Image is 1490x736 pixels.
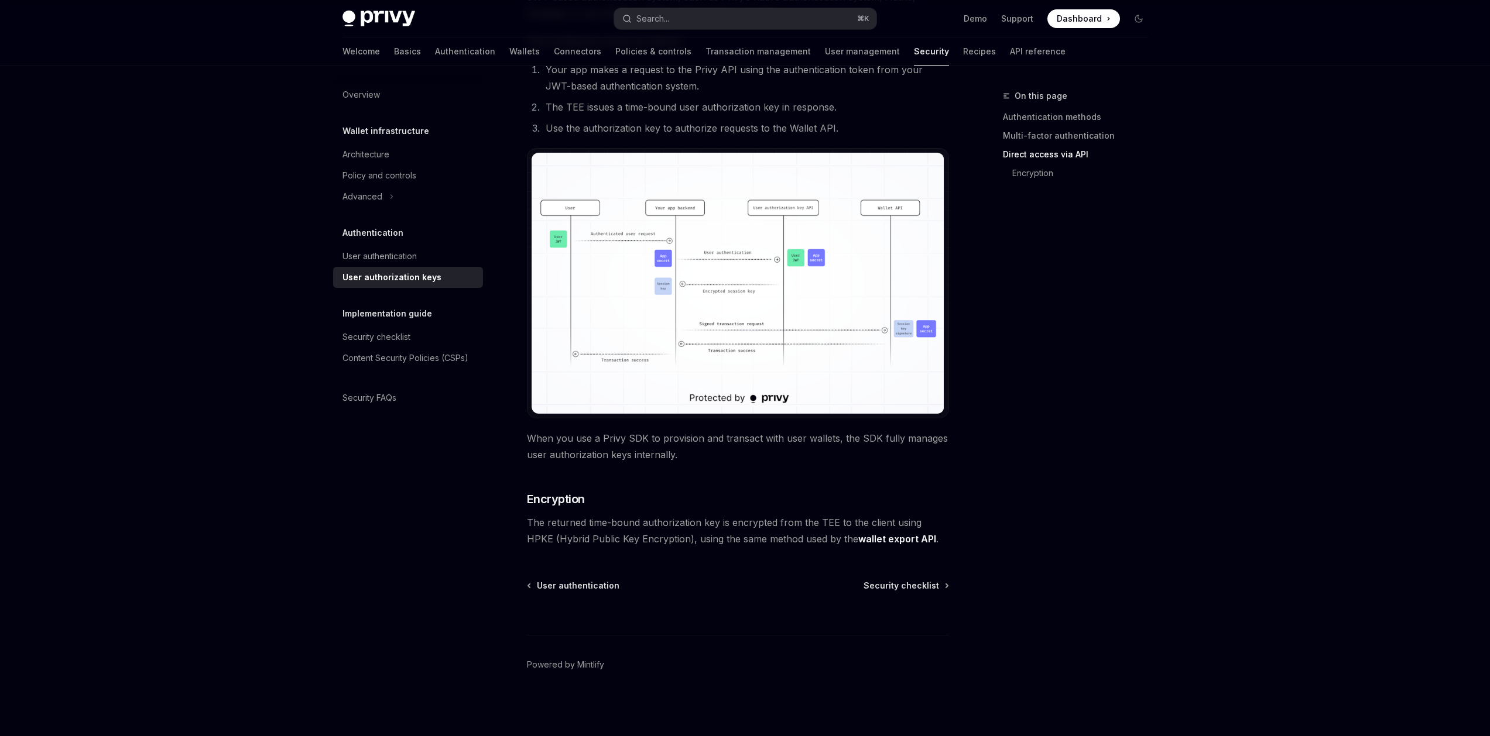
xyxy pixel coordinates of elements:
[333,267,483,288] a: User authorization keys
[1003,126,1157,145] a: Multi-factor authentication
[1015,89,1067,103] span: On this page
[1003,145,1157,164] a: Direct access via API
[342,88,380,102] div: Overview
[542,99,949,115] li: The TEE issues a time-bound user authorization key in response.
[342,351,468,365] div: Content Security Policies (CSPs)
[342,391,396,405] div: Security FAQs
[1047,9,1120,28] a: Dashboard
[435,37,495,66] a: Authentication
[342,37,380,66] a: Welcome
[864,580,948,591] a: Security checklist
[554,37,601,66] a: Connectors
[342,190,382,204] div: Advanced
[1003,108,1157,126] a: Authentication methods
[342,226,403,240] h5: Authentication
[1129,9,1148,28] button: Toggle dark mode
[705,37,811,66] a: Transaction management
[333,165,483,186] a: Policy and controls
[963,37,996,66] a: Recipes
[509,37,540,66] a: Wallets
[342,147,389,161] div: Architecture
[342,124,429,138] h5: Wallet infrastructure
[1057,13,1102,25] span: Dashboard
[542,120,949,136] li: Use the authorization key to authorize requests to the Wallet API.
[614,8,876,29] button: Open search
[394,37,421,66] a: Basics
[333,246,483,267] a: User authentication
[342,11,415,27] img: dark logo
[342,270,441,284] div: User authorization keys
[333,144,483,165] a: Architecture
[333,326,483,348] a: Security checklist
[342,307,432,321] h5: Implementation guide
[825,37,900,66] a: User management
[528,580,619,591] a: User authentication
[527,491,585,507] span: Encryption
[333,387,483,408] a: Security FAQs
[342,168,416,183] div: Policy and controls
[527,659,604,670] a: Powered by Mintlify
[537,580,619,591] span: User authentication
[615,37,691,66] a: Policies & controls
[1010,37,1066,66] a: API reference
[864,580,939,591] span: Security checklist
[1001,13,1033,25] a: Support
[914,37,949,66] a: Security
[527,430,949,463] span: When you use a Privy SDK to provision and transact with user wallets, the SDK fully manages user ...
[964,13,987,25] a: Demo
[636,12,669,26] div: Search...
[342,249,417,263] div: User authentication
[542,61,949,94] li: Your app makes a request to the Privy API using the authentication token from your JWT-based auth...
[333,348,483,369] a: Content Security Policies (CSPs)
[532,153,944,414] img: Server-side user authorization keys
[857,14,869,23] span: ⌘ K
[333,186,483,207] button: Toggle Advanced section
[527,514,949,547] span: The returned time-bound authorization key is encrypted from the TEE to the client using HPKE (Hyb...
[333,84,483,105] a: Overview
[858,533,936,545] a: wallet export API
[1003,164,1157,183] a: Encryption
[342,330,410,344] div: Security checklist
